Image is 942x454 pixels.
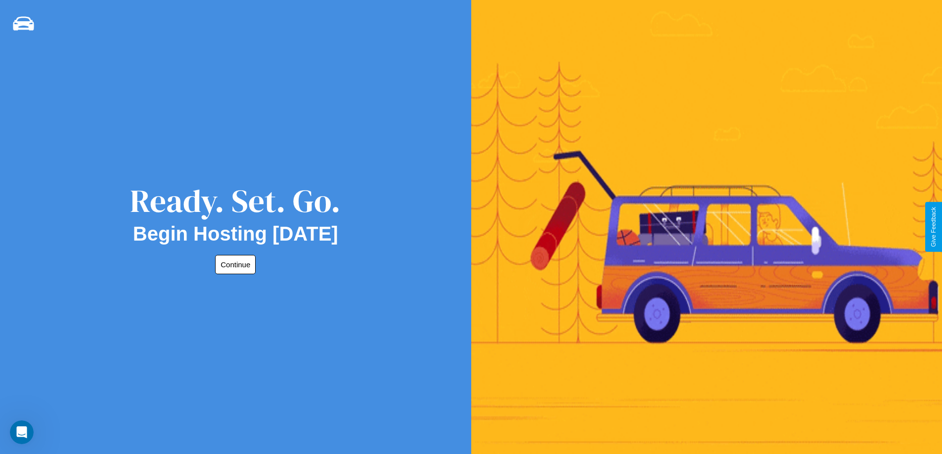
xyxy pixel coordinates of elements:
[215,255,256,274] button: Continue
[133,223,338,245] h2: Begin Hosting [DATE]
[130,179,341,223] div: Ready. Set. Go.
[10,420,34,444] iframe: Intercom live chat
[930,207,937,247] div: Give Feedback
